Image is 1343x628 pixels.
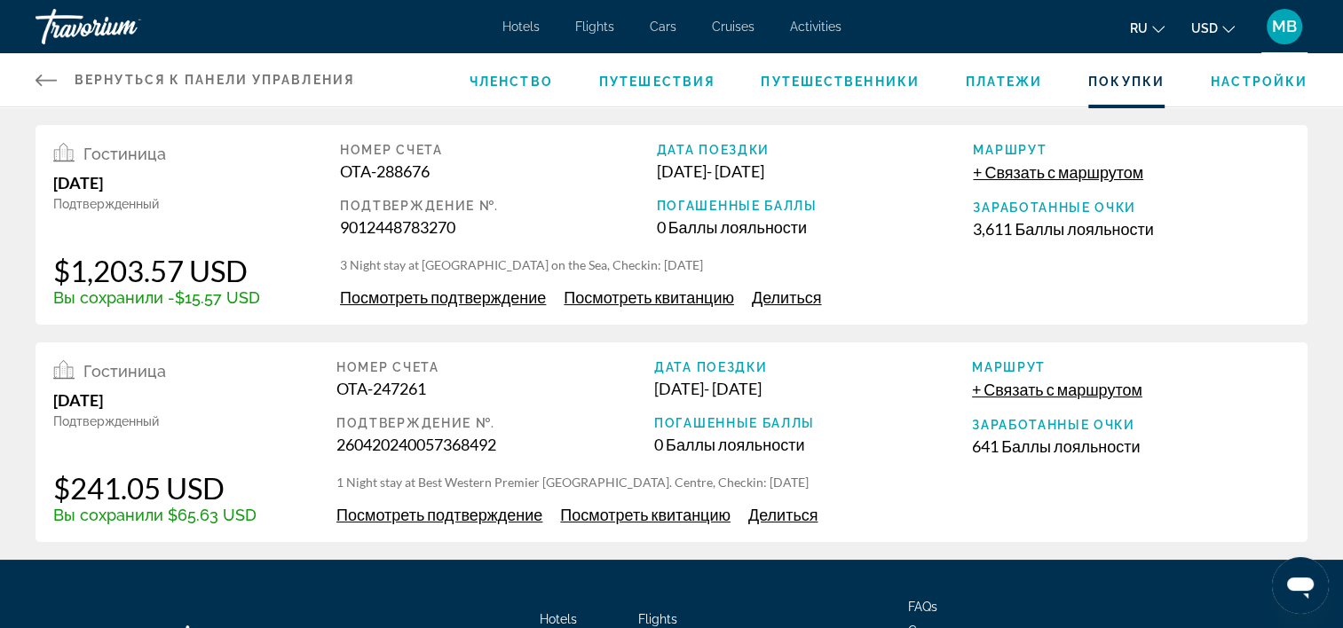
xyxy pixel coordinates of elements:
button: Change currency [1191,15,1235,41]
a: Членство [470,75,553,89]
button: + Связать с маршрутом [973,161,1143,183]
span: Делиться [752,287,822,307]
a: Hotels [502,20,540,34]
span: USD [1191,21,1218,35]
span: Посмотреть квитанцию [560,505,731,524]
div: Вы сохранили -$15.57 USD [53,288,260,307]
a: Путешествия [599,75,715,89]
div: Маршрут [973,143,1290,157]
a: Вернуться к панели управления [36,53,354,106]
div: [DATE] [53,173,260,192]
a: Flights [575,20,614,34]
div: Погашенные баллы [654,416,972,430]
div: 0 Баллы лояльности [654,435,972,454]
a: Travorium [36,4,213,50]
div: Подтверждение №. [340,199,657,213]
div: [DATE] [53,390,257,410]
iframe: Button to launch messaging window [1272,557,1329,614]
div: OTA-288676 [340,161,657,181]
div: OTA-247261 [336,379,654,398]
div: Подтверждение №. [336,416,654,430]
p: 1 Night stay at Best Western Premier [GEOGRAPHIC_DATA]. Centre, Checkin: [DATE] [336,474,1290,491]
span: Вернуться к панели управления [75,73,354,87]
span: Делиться [748,505,818,524]
div: Подтвержденный [53,414,257,428]
span: ru [1130,21,1148,35]
span: Посмотреть квитанцию [564,287,734,307]
div: Дата поездки [654,360,972,374]
div: Маршрут [972,360,1290,374]
button: + Связать с маршрутом [972,379,1142,400]
div: $1,203.57 USD [53,253,260,288]
div: Номер счета [340,143,657,157]
button: User Menu [1261,8,1307,45]
a: Hotels [540,612,577,626]
span: Посмотреть подтверждение [340,287,546,307]
a: Платежи [966,75,1042,89]
a: FAQs [908,600,937,614]
p: 3 Night stay at [GEOGRAPHIC_DATA] on the Sea, Checkin: [DATE] [340,256,1290,274]
div: Погашенные баллы [657,199,974,213]
span: Гостиница [83,362,166,381]
button: Change language [1130,15,1165,41]
div: [DATE] - [DATE] [654,379,972,398]
div: Вы сохранили $65.63 USD [53,506,257,524]
span: MB [1272,18,1297,35]
div: 3,611 Баллы лояльности [973,219,1290,239]
div: Заработанные очки [973,200,1290,215]
a: Путешественники [761,75,920,89]
div: Заработанные очки [972,418,1290,432]
div: 641 Баллы лояльности [972,436,1290,456]
a: Activities [790,20,841,34]
div: 260420240057368492 [336,435,654,454]
span: Посмотреть подтверждение [336,505,542,524]
div: [DATE] - [DATE] [657,161,974,181]
span: Гостиница [83,145,166,163]
span: + Связать с маршрутом [972,380,1142,399]
div: Номер счета [336,360,654,374]
div: 9012448783270 [340,217,657,237]
div: Дата поездки [657,143,974,157]
a: Покупки [1088,75,1165,89]
div: Подтвержденный [53,197,260,211]
div: $241.05 USD [53,470,257,506]
a: Настройки [1211,75,1307,89]
a: Flights [638,612,677,626]
a: Cars [650,20,676,34]
a: Cruises [712,20,754,34]
span: + Связать с маршрутом [973,162,1143,182]
div: 0 Баллы лояльности [657,217,974,237]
